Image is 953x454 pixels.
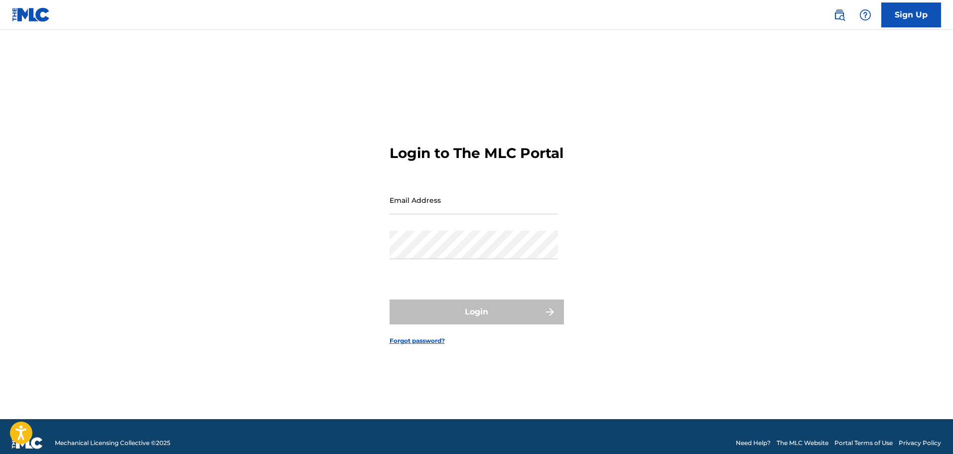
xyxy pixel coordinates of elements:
div: Help [855,5,875,25]
a: Portal Terms of Use [834,439,893,448]
span: Mechanical Licensing Collective © 2025 [55,439,170,448]
a: Sign Up [881,2,941,27]
h3: Login to The MLC Portal [390,145,563,162]
img: MLC Logo [12,7,50,22]
a: The MLC Website [777,439,828,448]
img: logo [12,437,43,449]
a: Public Search [829,5,849,25]
a: Privacy Policy [899,439,941,448]
a: Forgot password? [390,336,445,345]
a: Need Help? [736,439,771,448]
img: search [833,9,845,21]
img: help [859,9,871,21]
